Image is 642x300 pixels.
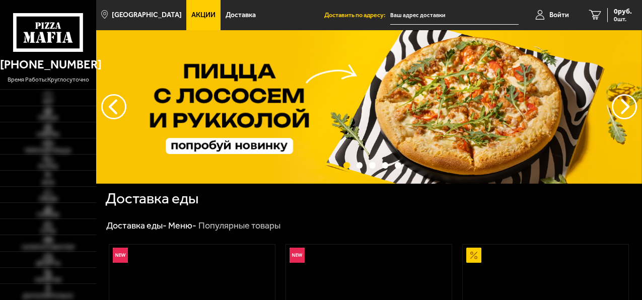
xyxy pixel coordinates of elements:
[191,12,216,19] span: Акции
[226,12,256,19] span: Доставка
[106,220,167,231] a: Доставка еды-
[113,248,128,263] img: Новинка
[382,162,389,169] button: точки переключения
[168,220,196,231] a: Меню-
[614,8,632,15] span: 0 руб.
[612,94,637,119] button: предыдущий
[395,162,401,169] button: точки переключения
[466,248,481,263] img: Акционный
[356,162,363,169] button: точки переключения
[614,16,632,22] span: 0 шт.
[112,12,182,19] span: [GEOGRAPHIC_DATA]
[324,12,390,19] span: Доставить по адресу:
[198,220,280,232] div: Популярные товары
[369,162,376,169] button: точки переключения
[549,12,569,19] span: Войти
[343,162,350,169] button: точки переключения
[105,191,198,206] h1: Доставка еды
[101,94,126,119] button: следующий
[290,248,305,263] img: Новинка
[390,6,519,25] input: Ваш адрес доставки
